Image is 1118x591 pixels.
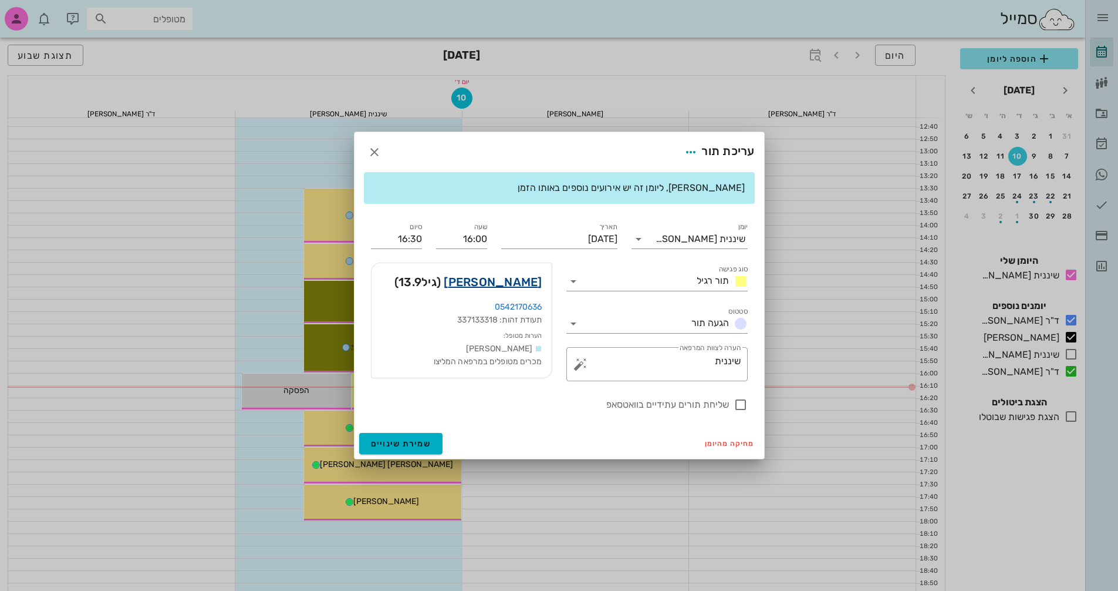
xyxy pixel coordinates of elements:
[656,234,745,244] div: שיננית [PERSON_NAME]
[495,302,542,312] a: 0542170636
[700,435,759,452] button: מחיקה מהיומן
[381,314,542,327] div: תעודת זהות: 337133318
[371,399,729,411] label: שליחת תורים עתידיים בוואטסאפ
[599,223,617,231] label: תאריך
[394,273,441,291] span: (גיל )
[680,142,754,163] div: עריכת תור
[728,307,748,316] label: סטטוס
[474,223,487,231] label: שעה
[410,223,422,231] label: סיום
[691,317,729,328] span: הגעה תור
[359,433,443,454] button: שמירת שינויים
[738,223,748,231] label: יומן
[398,275,421,289] span: 13.9
[444,273,542,291] a: [PERSON_NAME]
[679,344,740,352] label: הערה לצוות המרפאה
[718,265,748,274] label: סוג פגישה
[434,344,542,367] span: [PERSON_NAME] מכרים מטופלים במרפאה המליצו
[705,439,755,448] span: מחיקה מהיומן
[697,275,729,286] span: תור רגיל
[566,314,748,333] div: סטטוסהגעה תור
[631,230,748,249] div: יומןשיננית [PERSON_NAME]
[518,182,745,193] span: [PERSON_NAME], ליומן זה יש אירועים נוספים באותו הזמן
[371,439,431,449] span: שמירת שינויים
[504,332,542,340] small: הערות מטופל:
